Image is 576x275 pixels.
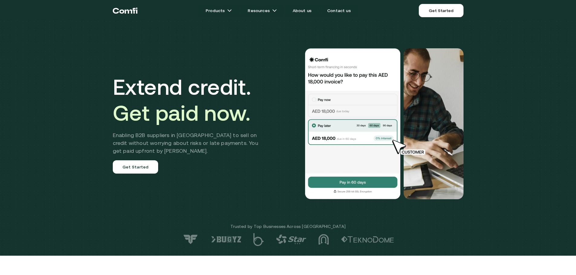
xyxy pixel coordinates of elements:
[182,234,199,245] img: logo-7
[113,160,158,174] a: Get Started
[227,8,232,13] img: arrow icons
[113,131,267,155] h2: Enabling B2B suppliers in [GEOGRAPHIC_DATA] to sell on credit without worrying about risks or lat...
[304,48,401,199] img: Would you like to pay this AED 18,000.00 invoice?
[198,5,239,17] a: Productsarrow icons
[419,4,463,17] a: Get Started
[320,5,358,17] a: Contact us
[113,101,251,125] span: Get paid now.
[113,74,267,126] h1: Extend credit.
[272,8,277,13] img: arrow icons
[318,234,329,245] img: logo-3
[240,5,284,17] a: Resourcesarrow icons
[285,5,319,17] a: About us
[253,233,264,246] img: logo-5
[404,48,464,199] img: Would you like to pay this AED 18,000.00 invoice?
[113,2,138,20] a: Return to the top of the Comfi home page
[341,236,394,243] img: logo-2
[276,235,306,244] img: logo-4
[388,139,432,156] img: cursor
[211,236,241,243] img: logo-6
